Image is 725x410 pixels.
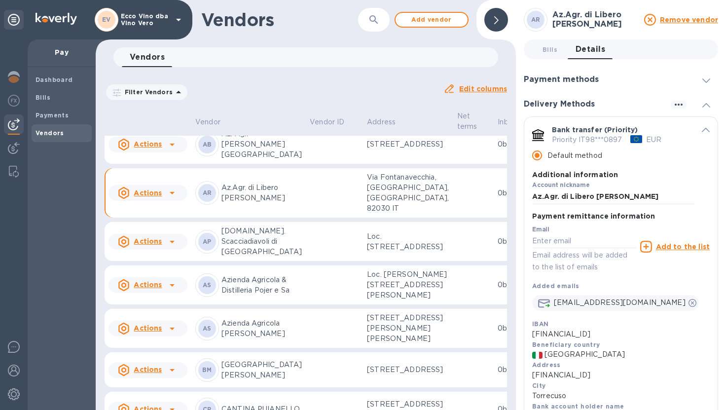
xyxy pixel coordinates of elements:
[457,111,477,132] p: Net terms
[395,12,469,28] button: Add vendor
[543,44,557,55] span: Bills
[532,391,710,401] p: Torrecuso
[532,361,561,369] b: Address
[4,10,24,30] div: Unpin categories
[221,275,302,296] p: Azienda Agricola & Distilleria Pojer e Sa
[367,139,449,149] p: [STREET_ADDRESS]
[552,10,638,29] h3: Az.Agr. di Libero [PERSON_NAME]
[552,135,622,145] p: Priority IT98***0897
[202,366,212,373] b: BM
[532,282,580,290] b: Added emails
[134,324,162,332] u: Actions
[8,95,20,107] img: Foreign exchange
[36,13,77,25] img: Logo
[36,94,50,101] b: Bills
[532,320,549,328] b: IBAN
[221,129,302,160] p: Az. Agr. [PERSON_NAME][GEOGRAPHIC_DATA]
[532,189,695,204] input: Enter account nickname
[36,47,88,57] p: Pay
[459,85,507,93] u: Edit columns
[554,298,686,308] p: [EMAIL_ADDRESS][DOMAIN_NAME]
[134,366,162,373] u: Actions
[532,329,710,339] p: [FINANCIAL_ID]
[532,352,543,359] img: IT
[532,250,636,272] p: Email address will be added to the list of emails
[524,75,599,84] h3: Payment methods
[203,141,212,148] b: AB
[134,281,162,289] u: Actions
[547,150,602,161] p: Default method
[195,117,220,127] p: Vendor
[646,135,661,145] p: EUR
[367,117,408,127] span: Address
[121,88,173,96] p: Filter Vendors
[36,129,64,137] b: Vendors
[656,243,710,251] u: Add to the list
[498,188,530,198] p: 0 bills
[121,13,170,27] p: Ecco Vino dba Vino Vero
[576,42,605,56] span: Details
[498,139,530,149] p: 0 bills
[36,76,73,83] b: Dashboard
[310,117,344,127] p: Vendor ID
[552,125,638,135] p: Bank transfer (Priority)
[130,50,165,64] span: Vendors
[195,117,233,127] span: Vendor
[532,183,590,188] label: Account nickname
[367,365,449,375] p: [STREET_ADDRESS]
[498,117,517,127] p: Inbox
[498,117,530,127] span: Inbox
[201,9,358,30] h1: Vendors
[367,269,449,300] p: Loc. [PERSON_NAME][STREET_ADDRESS][PERSON_NAME]
[221,183,302,203] p: Az.Agr. di Libero [PERSON_NAME]
[203,281,212,289] b: AS
[221,360,302,380] p: [GEOGRAPHIC_DATA][PERSON_NAME]
[498,365,530,375] p: 0 bills
[532,403,624,410] b: Bank account holder name
[532,370,710,380] p: [FINANCIAL_ID]
[660,16,718,24] u: Remove vendor
[203,189,212,196] b: AR
[221,226,302,257] p: [DOMAIN_NAME]. Scacciadiavoli di [GEOGRAPHIC_DATA]
[457,111,490,132] span: Net terms
[532,234,636,249] input: Enter email
[134,237,162,245] u: Actions
[367,313,449,344] p: [STREET_ADDRESS][PERSON_NAME][PERSON_NAME]
[532,341,600,348] b: Beneficiary country
[498,323,530,334] p: 0 bills
[203,325,212,332] b: AS
[367,231,449,252] p: Loc. [STREET_ADDRESS]
[134,140,162,148] u: Actions
[532,382,546,389] b: City
[532,295,699,311] div: [EMAIL_ADDRESS][DOMAIN_NAME]
[498,236,530,247] p: 0 bills
[102,16,111,23] b: EV
[221,318,302,339] p: Azienda Agricola [PERSON_NAME]
[531,16,541,23] b: AR
[498,280,530,290] p: 0 bills
[544,349,625,360] span: [GEOGRAPHIC_DATA]
[524,100,595,109] h3: Delivery Methods
[403,14,460,26] span: Add vendor
[134,189,162,197] u: Actions
[367,172,449,214] p: Via Fontanavecchia, [GEOGRAPHIC_DATA], [GEOGRAPHIC_DATA], 82030 IT
[310,117,357,127] span: Vendor ID
[532,211,655,221] p: Payment remittance information
[532,170,695,180] p: Additional information
[36,112,69,119] b: Payments
[203,238,212,245] b: AP
[367,117,396,127] p: Address
[532,226,549,232] label: Email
